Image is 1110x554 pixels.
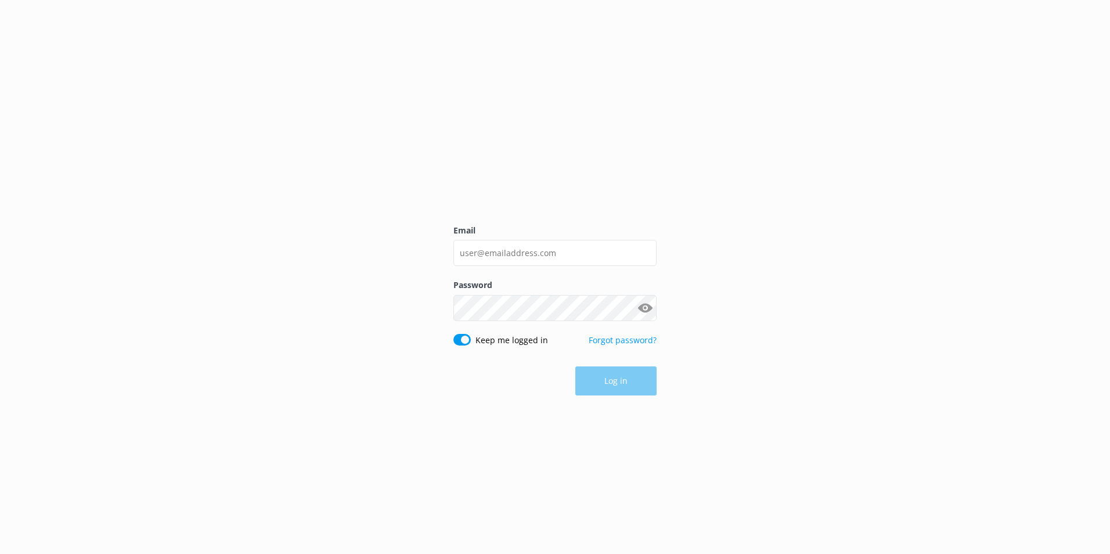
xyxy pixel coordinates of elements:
label: Email [453,224,657,237]
button: Show password [633,296,657,319]
label: Password [453,279,657,292]
a: Forgot password? [589,334,657,346]
label: Keep me logged in [475,334,548,347]
input: user@emailaddress.com [453,240,657,266]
